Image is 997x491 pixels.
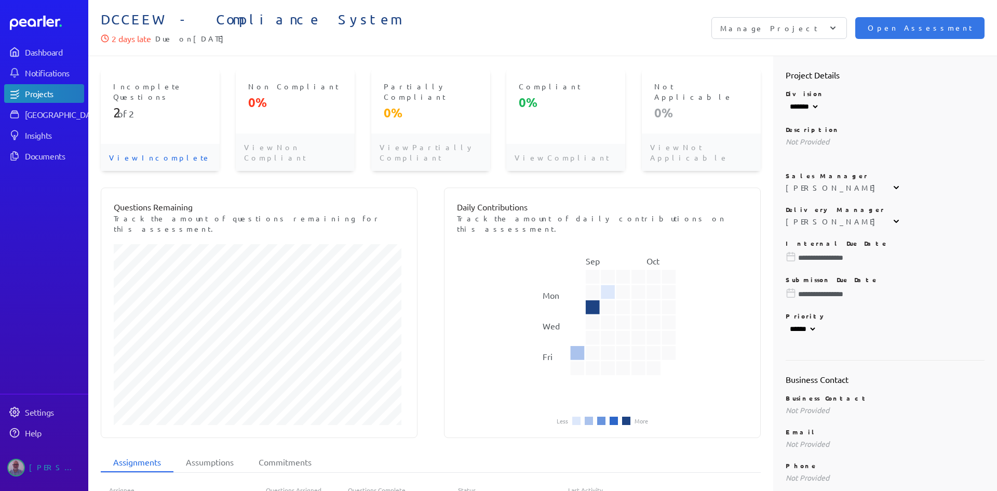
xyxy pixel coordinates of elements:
div: [GEOGRAPHIC_DATA] [25,109,102,120]
text: Mon [543,290,559,300]
p: Compliant [519,81,613,91]
a: Jason Riches's photo[PERSON_NAME] [4,455,84,481]
input: Please choose a due date [786,289,985,299]
p: View Non Compliant [236,134,355,171]
div: Dashboard [25,47,83,57]
span: Not Provided [786,137,829,146]
p: 2 days late [112,32,151,45]
p: Daily Contributions [457,201,748,213]
span: DCCEEW - Compliance System [101,11,543,28]
h2: Project Details [786,69,985,81]
input: Please choose a due date [786,253,985,263]
p: Sales Manager [786,171,985,180]
h2: Business Contact [786,373,985,386]
p: Partially Compliant [384,81,478,102]
p: Track the amount of questions remaining for this assessment. [114,213,405,234]
p: Internal Due Date [786,239,985,247]
a: Projects [4,84,84,103]
span: Open Assessment [868,22,972,34]
a: Help [4,423,84,442]
p: of [113,104,207,121]
div: Projects [25,88,83,99]
p: Email [786,428,985,436]
p: Description [786,125,985,134]
div: [PERSON_NAME] [786,182,881,193]
text: Oct [646,256,660,266]
span: Not Provided [786,473,829,482]
p: View Compliant [506,144,625,171]
a: Notifications [4,63,84,82]
span: Due on [DATE] [155,32,229,45]
p: Not Applicable [654,81,748,102]
a: Documents [4,147,84,165]
text: Sep [586,256,600,266]
li: Less [557,418,568,424]
span: 2 [129,108,134,119]
a: Insights [4,126,84,144]
li: Commitments [246,453,324,472]
a: Dashboard [10,16,84,30]
text: Wed [543,321,560,331]
div: Documents [25,151,83,161]
a: [GEOGRAPHIC_DATA] [4,105,84,124]
p: Incomplete Questions [113,81,207,102]
li: More [635,418,648,424]
span: Not Provided [786,405,829,415]
div: Settings [25,407,83,417]
p: Manage Project [720,23,817,33]
div: Notifications [25,68,83,78]
li: Assignments [101,453,173,472]
text: Fri [543,351,553,362]
p: View Partially Compliant [371,134,490,171]
p: Business Contact [786,394,985,402]
span: 2 [113,104,117,121]
img: Jason Riches [7,459,25,476]
div: [PERSON_NAME] [786,216,881,227]
p: 0% [248,94,342,111]
a: Dashboard [4,43,84,61]
p: Priority [786,312,985,320]
p: Track the amount of daily contributions on this assessment. [457,213,748,234]
p: 0% [519,94,613,111]
p: Submisson Due Date [786,275,985,284]
button: Open Assessment [855,17,985,39]
p: Delivery Manager [786,205,985,214]
span: Not Provided [786,439,829,448]
p: 0% [654,104,748,121]
p: Phone [786,461,985,470]
div: Help [25,428,83,438]
p: Questions Remaining [114,201,405,213]
p: Division [786,89,985,98]
p: View Not Applicable [642,134,761,171]
p: 0% [384,104,478,121]
p: Non Compliant [248,81,342,91]
a: Settings [4,403,84,421]
li: Assumptions [173,453,246,472]
p: View Incomplete [101,144,220,171]
div: [PERSON_NAME] [29,459,81,476]
div: Insights [25,130,83,140]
